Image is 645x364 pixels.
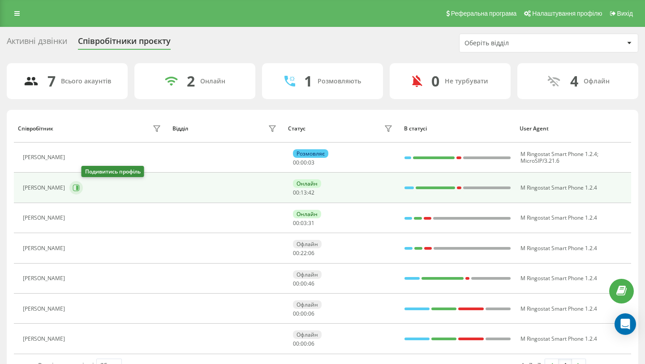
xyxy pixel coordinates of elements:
[308,310,314,317] span: 06
[293,189,299,196] span: 00
[520,184,597,191] span: M Ringostat Smart Phone 1.2.4
[293,341,314,347] div: : :
[187,73,195,90] div: 2
[615,313,636,335] div: Open Intercom Messenger
[532,10,602,17] span: Налаштування профілю
[293,250,314,256] div: : :
[23,336,67,342] div: [PERSON_NAME]
[293,311,314,317] div: : :
[617,10,633,17] span: Вихід
[293,280,299,287] span: 00
[584,78,610,85] div: Офлайн
[82,166,144,177] div: Подивитись профіль
[7,36,67,50] div: Активні дзвінки
[308,340,314,347] span: 06
[293,281,314,287] div: : :
[23,245,67,251] div: [PERSON_NAME]
[451,10,517,17] span: Реферальна програма
[301,310,307,317] span: 00
[308,249,314,257] span: 06
[520,244,597,252] span: M Ringostat Smart Phone 1.2.4
[308,280,314,287] span: 46
[520,335,597,342] span: M Ringostat Smart Phone 1.2.4
[61,78,111,85] div: Всього акаунтів
[304,73,312,90] div: 1
[47,73,56,90] div: 7
[23,275,67,282] div: [PERSON_NAME]
[308,159,314,166] span: 03
[464,39,572,47] div: Оберіть відділ
[293,149,328,158] div: Розмовляє
[308,189,314,196] span: 42
[301,340,307,347] span: 00
[301,249,307,257] span: 22
[293,160,314,166] div: : :
[308,219,314,227] span: 31
[445,78,488,85] div: Не турбувати
[78,36,171,50] div: Співробітники проєкту
[520,214,597,221] span: M Ringostat Smart Phone 1.2.4
[520,157,559,165] span: MicroSIP/3.21.6
[293,330,322,339] div: Офлайн
[293,340,299,347] span: 00
[293,220,314,226] div: : :
[288,126,305,132] div: Статус
[293,210,321,218] div: Онлайн
[318,78,361,85] div: Розмовляють
[293,300,322,309] div: Офлайн
[301,159,307,166] span: 00
[520,150,597,158] span: M Ringostat Smart Phone 1.2.4
[23,154,67,160] div: [PERSON_NAME]
[293,310,299,317] span: 00
[293,240,322,248] div: Офлайн
[301,280,307,287] span: 00
[404,126,512,132] div: В статусі
[520,126,627,132] div: User Agent
[23,215,67,221] div: [PERSON_NAME]
[293,270,322,279] div: Офлайн
[293,249,299,257] span: 00
[18,126,53,132] div: Співробітник
[200,78,225,85] div: Онлайн
[431,73,439,90] div: 0
[23,185,67,191] div: [PERSON_NAME]
[293,219,299,227] span: 00
[520,305,597,312] span: M Ringostat Smart Phone 1.2.4
[520,274,597,282] span: M Ringostat Smart Phone 1.2.4
[172,126,188,132] div: Відділ
[23,306,67,312] div: [PERSON_NAME]
[293,179,321,188] div: Онлайн
[293,159,299,166] span: 00
[301,189,307,196] span: 13
[570,73,578,90] div: 4
[301,219,307,227] span: 03
[293,190,314,196] div: : :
